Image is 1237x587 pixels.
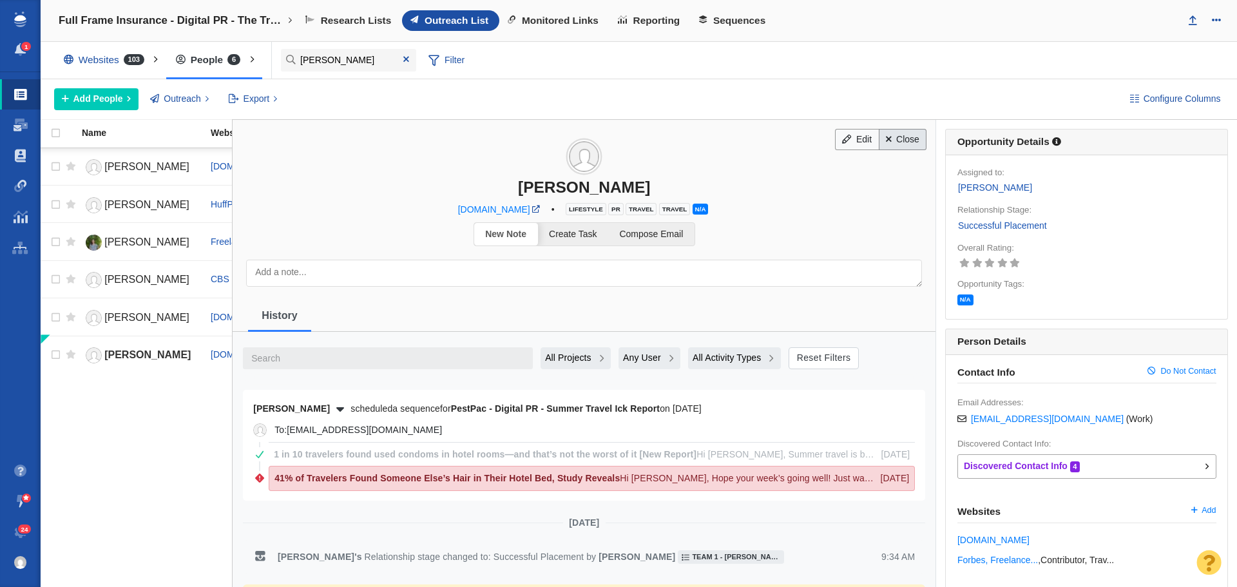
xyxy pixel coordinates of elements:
span: 1 [21,42,31,52]
a: Name [82,128,209,139]
label: Assigned to: [957,167,1004,178]
a: [PERSON_NAME] [82,194,199,217]
a: CBS Moneywatch, CBS News, [PERSON_NAME] on Money with [PERSON_NAME] [211,274,548,284]
a: New Note [474,223,538,245]
a: yahoo.com [530,206,550,213]
a: [DOMAIN_NAME] [211,161,283,171]
a: LIfestylePRTraveltravelN/A [566,203,711,213]
span: New Note [485,229,526,239]
a: Add [1191,506,1216,517]
div: Website [211,128,306,137]
a: [PERSON_NAME] [82,269,199,291]
span: LIfestyle [566,203,606,215]
a: N/A [957,294,975,304]
span: N/A [693,204,709,215]
span: • [549,201,557,217]
a: Edit [835,129,879,151]
a: HuffPost [211,199,245,209]
span: Add People [73,92,123,106]
a: [DOMAIN_NAME] [957,535,1030,545]
span: 103 [124,54,144,65]
button: Outreach [143,88,216,110]
dt: , [957,554,1216,566]
span: Websites [957,506,1191,517]
span: Research Lists [321,15,392,26]
span: Work [1129,414,1149,424]
h6: Person Details [946,329,1227,355]
span: Filter [421,48,472,73]
span: [PERSON_NAME] [104,199,189,210]
a: Sequences [691,10,776,31]
a: Close [879,129,927,151]
img: fd22f7e66fffb527e0485d027231f14a [14,556,27,569]
label: Overall Rating: [957,242,1014,254]
span: Configure Columns [1144,92,1221,106]
a: [PERSON_NAME] [82,344,199,367]
a: [PERSON_NAME] [82,156,199,178]
span: [PERSON_NAME] [104,274,189,285]
img: buzzstream_logo_iconsimple.png [14,12,26,27]
a: Research Lists [297,10,402,31]
a: Reporting [609,10,691,31]
a: History [248,296,311,334]
h4: Full Frame Insurance - Digital PR - The Travel Photo Trust Index: How Images Shape Travel Plans [59,14,284,27]
span: History [262,309,297,321]
span: Outreach List [425,15,488,26]
a: [DOMAIN_NAME] [211,349,283,360]
a: [PERSON_NAME] [957,180,1033,195]
strong: Discovered Contact Info [964,461,1068,471]
a: [DOMAIN_NAME] [211,312,283,322]
label: Opportunity Tags: [957,278,1024,290]
a: Outreach List [402,10,499,31]
a: Compose Email [608,223,695,245]
a: Create Task [538,223,608,245]
span: Compose Email [619,229,683,239]
span: Contributor, Travel, Commerce and Food Writer and Editor, Writer [1040,555,1114,565]
span: 4 [1070,461,1080,472]
span: [PERSON_NAME] [104,236,189,247]
span: Outreach [164,92,201,106]
a: [EMAIL_ADDRESS][DOMAIN_NAME] [971,413,1124,425]
span: Create Task [549,229,597,239]
span: N/A [957,294,973,305]
input: Search [281,49,416,72]
a: [PERSON_NAME] [82,231,199,254]
a: Successful Placement [957,218,1048,233]
div: Websites [54,45,160,75]
a: [DOMAIN_NAME] [458,204,530,215]
h6: Opportunity Details [957,136,1050,147]
span: [DOMAIN_NAME] [458,204,530,215]
span: [PERSON_NAME] [104,312,189,323]
span: Sequences [713,15,765,26]
button: Configure Columns [1122,88,1228,110]
label: Email Addresses: [957,397,1024,409]
button: Export [221,88,285,110]
span: PR [608,203,623,215]
span: Forbes, Freelance, Jill Schildhouse's Media Insights and Assignments [957,555,1038,565]
span: [PERSON_NAME] [104,161,189,172]
span: yahoo.com [957,535,1030,545]
span: Monitored Links [522,15,599,26]
span: Travel [626,203,657,215]
a: [PERSON_NAME] [82,307,199,329]
span: [PERSON_NAME] [104,349,191,360]
label: Discovered Contact Info: [957,438,1051,450]
a: Website [211,128,306,139]
span: Export [244,92,269,106]
span: 24 [18,524,32,534]
span: travel [659,203,690,215]
label: Relationship Stage: [957,204,1031,216]
button: Add People [54,88,139,110]
div: [PERSON_NAME] [233,178,935,197]
a: Freelance [211,236,251,247]
div: Name [82,128,209,137]
span: ( ) [1126,413,1153,425]
a: Do Not Contact [1147,367,1216,378]
a: Monitored Links [499,10,609,31]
